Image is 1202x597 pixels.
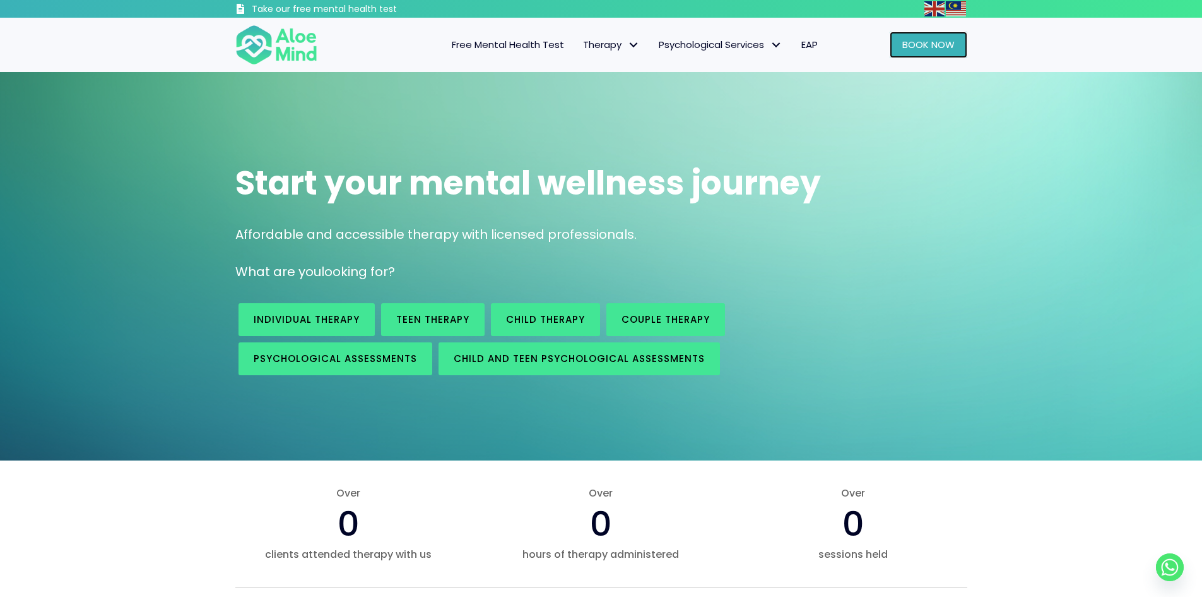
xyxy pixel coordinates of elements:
span: What are you [235,263,321,280]
span: Child and Teen Psychological assessments [454,352,705,365]
span: Child Therapy [506,313,585,326]
a: Child and Teen Psychological assessments [439,342,720,375]
span: Over [487,486,714,500]
a: Malay [946,1,967,16]
span: Book Now [902,38,955,51]
a: English [924,1,946,16]
span: Couple therapy [622,313,710,326]
span: sessions held [739,547,967,562]
span: hours of therapy administered [487,547,714,562]
a: Psychological ServicesPsychological Services: submenu [649,32,792,58]
span: Psychological Services: submenu [767,36,786,54]
span: Start your mental wellness journey [235,160,821,206]
span: Psychological assessments [254,352,417,365]
span: Individual therapy [254,313,360,326]
a: Book Now [890,32,967,58]
img: ms [946,1,966,16]
span: EAP [801,38,818,51]
a: Child Therapy [491,303,600,336]
span: Therapy [583,38,640,51]
span: Free Mental Health Test [452,38,564,51]
span: Teen Therapy [396,313,469,326]
a: TherapyTherapy: submenu [574,32,649,58]
a: EAP [792,32,827,58]
span: Over [235,486,463,500]
span: looking for? [321,263,395,280]
p: Affordable and accessible therapy with licensed professionals. [235,226,967,244]
span: Psychological Services [659,38,782,51]
a: Teen Therapy [381,303,485,336]
nav: Menu [334,32,827,58]
a: Individual therapy [239,303,375,336]
span: clients attended therapy with us [235,547,463,562]
span: 0 [590,500,612,548]
span: Therapy: submenu [625,36,643,54]
a: Psychological assessments [239,342,432,375]
h3: Take our free mental health test [252,3,464,16]
span: Over [739,486,967,500]
img: Aloe mind Logo [235,24,317,66]
a: Free Mental Health Test [442,32,574,58]
span: 0 [338,500,360,548]
img: en [924,1,945,16]
a: Whatsapp [1156,553,1184,581]
span: 0 [842,500,864,548]
a: Couple therapy [606,303,725,336]
a: Take our free mental health test [235,3,464,18]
